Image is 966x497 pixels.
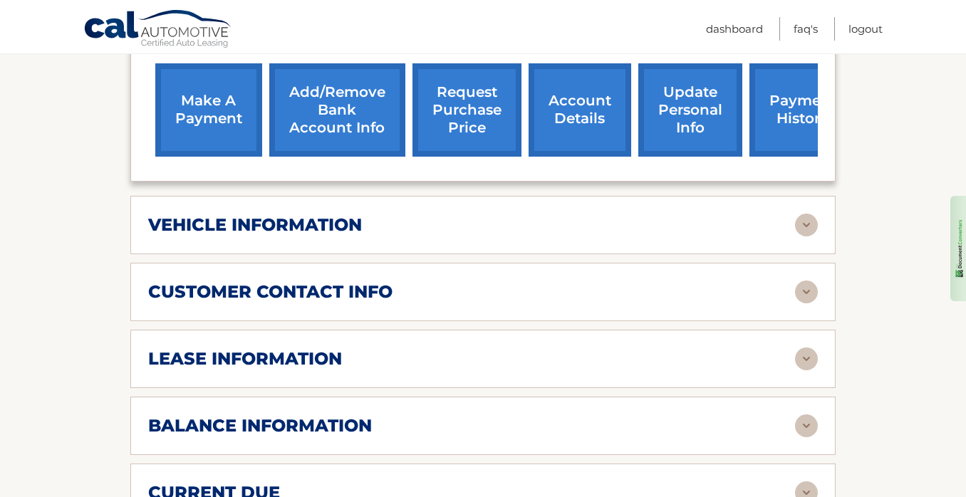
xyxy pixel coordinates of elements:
[795,214,818,236] img: accordion-rest.svg
[412,63,521,157] a: request purchase price
[706,17,763,41] a: Dashboard
[148,281,393,303] h2: customer contact info
[795,347,818,370] img: accordion-rest.svg
[269,63,405,157] a: Add/Remove bank account info
[848,17,883,41] a: Logout
[638,63,742,157] a: update personal info
[954,218,965,280] img: 1EdhxLVo1YiRZ3Z8BN9RqzlQoUKFChUqVNCHvwChSTTdtRxrrAAAAABJRU5ErkJggg==
[148,415,372,436] h2: balance information
[794,17,818,41] a: FAQ's
[83,9,233,51] a: Cal Automotive
[155,63,262,157] a: make a payment
[795,414,818,437] img: accordion-rest.svg
[529,63,631,157] a: account details
[148,348,342,370] h2: lease information
[749,63,856,157] a: payment history
[795,281,818,303] img: accordion-rest.svg
[148,214,362,236] h2: vehicle information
